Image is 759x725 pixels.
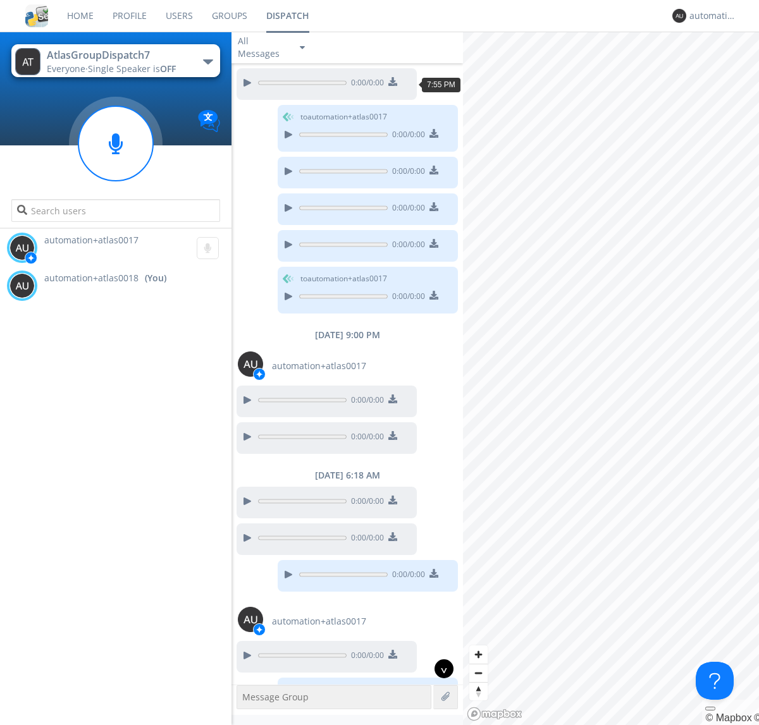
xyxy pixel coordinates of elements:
span: 0:00 / 0:00 [347,532,384,546]
img: 373638.png [672,9,686,23]
span: 7:55 PM [427,80,455,89]
span: 0:00 / 0:00 [347,394,384,408]
span: OFF [160,63,176,75]
img: download media button [429,239,438,248]
span: 0:00 / 0:00 [388,129,425,143]
div: ^ [435,659,454,678]
a: Mapbox logo [467,707,522,721]
span: 0:00 / 0:00 [388,166,425,180]
a: Mapbox [705,712,751,723]
span: 0:00 / 0:00 [388,291,425,305]
img: download media button [429,166,438,174]
button: Zoom in [469,645,488,664]
span: 0:00 / 0:00 [388,202,425,216]
img: download media button [429,129,438,138]
button: AtlasGroupDispatch7Everyone·Single Speaker isOFF [11,44,219,77]
span: automation+atlas0017 [44,234,139,246]
img: download media button [388,431,397,440]
img: download media button [429,202,438,211]
span: 0:00 / 0:00 [388,239,425,253]
img: download media button [388,496,397,504]
span: 0:00 / 0:00 [388,569,425,583]
span: automation+atlas0017 [272,615,366,628]
span: 0:00 / 0:00 [347,431,384,445]
img: 373638.png [9,273,35,298]
img: download media button [388,650,397,659]
img: download media button [429,291,438,300]
img: 373638.png [238,351,263,377]
div: Everyone · [47,63,189,75]
img: Translation enabled [198,110,220,132]
img: download media button [429,569,438,578]
button: Zoom out [469,664,488,682]
span: automation+atlas0017 [272,360,366,372]
img: cddb5a64eb264b2086981ab96f4c1ba7 [25,4,48,27]
iframe: Toggle Customer Support [696,662,734,700]
span: automation+atlas0018 [44,272,139,284]
div: AtlasGroupDispatch7 [47,48,189,63]
span: Single Speaker is [88,63,176,75]
div: [DATE] 9:00 PM [231,329,463,341]
span: to automation+atlas0017 [300,273,387,284]
img: 373638.png [9,235,35,260]
button: Toggle attribution [705,707,715,710]
button: Reset bearing to north [469,682,488,700]
span: to automation+atlas0017 [300,111,387,123]
img: caret-down-sm.svg [300,46,305,49]
div: All Messages [238,35,288,60]
div: automation+atlas0018 [689,9,737,22]
span: Reset bearing to north [469,683,488,700]
input: Search users [11,199,219,222]
span: 0:00 / 0:00 [347,77,384,91]
span: to automation+atlas0017 [300,684,387,695]
span: 0:00 / 0:00 [347,496,384,509]
img: 373638.png [238,607,263,632]
div: (You) [145,272,166,284]
span: 0:00 / 0:00 [347,650,384,664]
img: 373638.png [15,48,40,75]
div: [DATE] 6:18 AM [231,469,463,482]
img: download media button [388,394,397,403]
img: download media button [388,77,397,86]
img: download media button [388,532,397,541]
